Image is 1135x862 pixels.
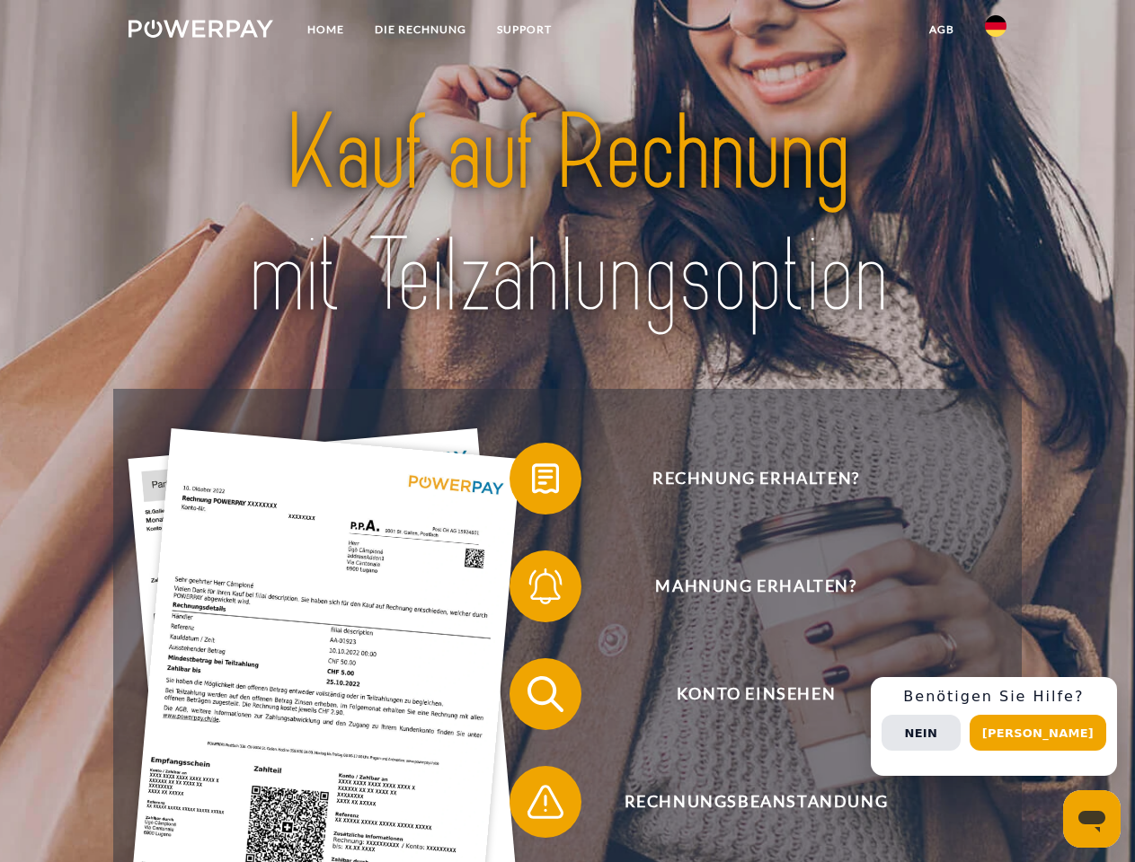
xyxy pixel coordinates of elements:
a: Home [292,13,359,46]
button: Rechnungsbeanstandung [510,766,977,838]
span: Rechnung erhalten? [536,443,976,515]
img: qb_search.svg [523,672,568,717]
button: [PERSON_NAME] [970,715,1106,751]
img: title-powerpay_de.svg [172,86,963,344]
h3: Benötigen Sie Hilfe? [882,688,1106,706]
a: SUPPORT [482,13,567,46]
img: qb_warning.svg [523,779,568,824]
img: de [985,15,1006,37]
button: Nein [882,715,961,751]
span: Rechnungsbeanstandung [536,766,976,838]
img: qb_bill.svg [523,456,568,501]
iframe: Schaltfläche zum Öffnen des Messaging-Fensters [1063,790,1121,848]
button: Mahnung erhalten? [510,550,977,622]
img: qb_bell.svg [523,564,568,609]
span: Mahnung erhalten? [536,550,976,622]
button: Rechnung erhalten? [510,443,977,515]
a: DIE RECHNUNG [359,13,482,46]
span: Konto einsehen [536,658,976,730]
div: Schnellhilfe [871,677,1117,776]
a: agb [914,13,970,46]
button: Konto einsehen [510,658,977,730]
img: logo-powerpay-white.svg [129,20,273,38]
